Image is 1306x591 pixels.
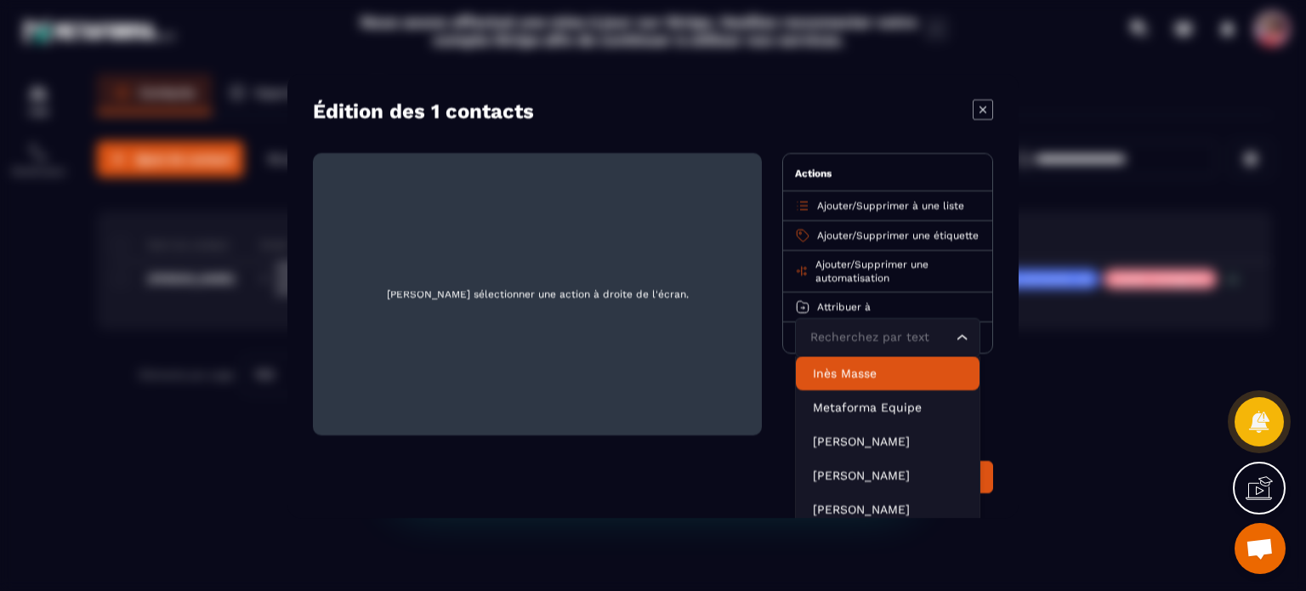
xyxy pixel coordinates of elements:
p: / [815,257,980,284]
p: / [817,198,964,212]
span: Ajouter [815,258,850,270]
span: [PERSON_NAME] sélectionner une action à droite de l'écran. [326,166,748,421]
span: Attribuer à [817,300,871,312]
p: Terry Deplanque [813,500,962,517]
input: Search for option [806,327,952,346]
p: Robin Pontoise [813,466,962,483]
a: Ouvrir le chat [1235,523,1286,574]
span: Actions [795,167,832,179]
div: Search for option [795,317,980,356]
span: Supprimer une étiquette [856,229,979,241]
p: / [817,228,979,242]
h4: Édition des 1 contacts [313,99,534,122]
p: Inès Masse [813,364,962,381]
p: Metaforma Equipe [813,398,962,415]
span: Supprimer une automatisation [815,258,928,283]
span: Supprimer à une liste [856,199,964,211]
p: Marjorie Falempin [813,432,962,449]
span: Ajouter [817,229,852,241]
span: Ajouter [817,199,852,211]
